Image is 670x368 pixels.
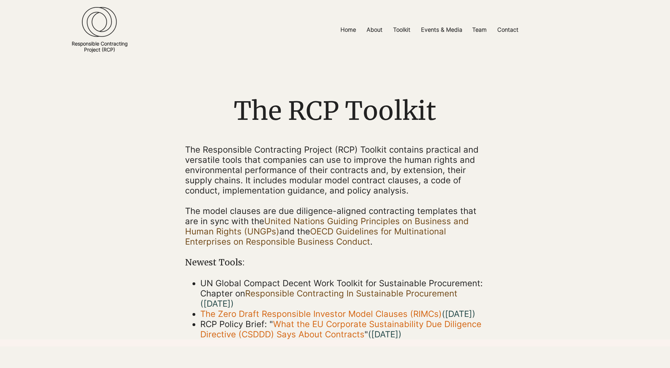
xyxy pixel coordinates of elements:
[250,22,609,38] nav: Site
[185,257,245,268] span: Newest Tools:
[185,206,476,247] span: The model clauses are due diligence-aligned contracting templates that are in sync with the and t...
[337,22,360,38] p: Home
[200,319,481,339] span: RCP Policy Brief: " "
[417,22,466,38] p: Events & Media
[388,22,416,38] a: Toolkit
[467,22,492,38] a: Team
[363,22,386,38] p: About
[492,22,524,38] a: Contact
[494,22,522,38] p: Contact
[390,22,414,38] p: Toolkit
[200,278,483,309] span: UN Global Compact Decent Work Toolkit for Sustainable Procurement: Chapter on
[335,22,361,38] a: Home
[234,95,436,127] span: The RCP Toolkit
[200,309,442,319] a: The Zero Draft Responsible Investor Model Clauses (RIMCs)
[200,319,481,339] a: What the EU Corporate Sustainability Due Diligence Directive (CSDDD) Says About Contracts
[445,309,472,319] a: [DATE]
[416,22,467,38] a: Events & Media
[185,216,469,237] a: United Nations Guiding Principles on Business and Human Rights (UNGPs)
[472,309,475,319] a: )
[200,299,234,309] span: ([DATE])
[72,41,128,53] a: Responsible ContractingProject (RCP)
[442,309,472,319] span: (
[185,226,446,247] a: OECD Guidelines for Multinational Enterprises on Responsible Business Conduct
[469,22,490,38] p: Team
[185,145,479,196] span: The Responsible Contracting Project (RCP) Toolkit contains practical and versatile tools that com...
[368,329,402,339] span: ([DATE])
[245,288,457,299] a: Responsible Contracting In Sustainable Procurement
[361,22,388,38] a: About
